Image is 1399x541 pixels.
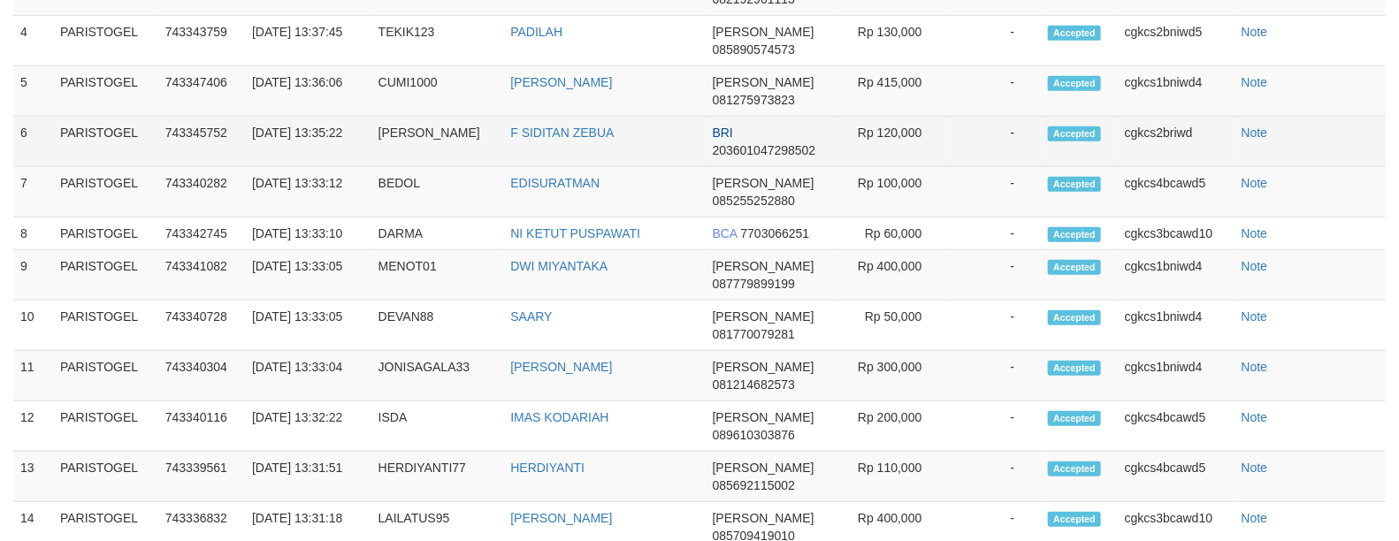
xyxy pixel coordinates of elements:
[158,250,245,301] td: 743341082
[713,259,814,273] span: [PERSON_NAME]
[1048,260,1101,275] span: Accepted
[1048,177,1101,192] span: Accepted
[510,226,640,240] a: NI KETUT PUSPAWATI
[1048,310,1101,325] span: Accepted
[949,167,1042,217] td: -
[839,401,948,452] td: Rp 200,000
[1118,217,1235,250] td: cgkcs3bcawd10
[1118,452,1235,502] td: cgkcs4bcawd5
[371,401,504,452] td: ISDA
[371,16,504,66] td: TEKIK123
[713,360,814,374] span: [PERSON_NAME]
[245,117,371,167] td: [DATE] 13:35:22
[245,351,371,401] td: [DATE] 13:33:04
[713,42,795,57] span: 085890574573
[713,194,795,208] span: 085255252880
[713,93,795,107] span: 081275973823
[1242,259,1268,273] a: Note
[1242,176,1268,190] a: Note
[13,401,53,452] td: 12
[53,167,158,217] td: PARISTOGEL
[713,126,733,140] span: BRI
[713,25,814,39] span: [PERSON_NAME]
[1242,226,1268,240] a: Note
[371,452,504,502] td: HERDIYANTI77
[713,428,795,442] span: 089610303876
[713,478,795,492] span: 085692115002
[13,16,53,66] td: 4
[371,250,504,301] td: MENOT01
[510,511,612,525] a: [PERSON_NAME]
[158,452,245,502] td: 743339561
[371,351,504,401] td: JONISAGALA33
[510,25,562,39] a: PADILAH
[1242,75,1268,89] a: Note
[510,461,585,475] a: HERDIYANTI
[510,75,612,89] a: [PERSON_NAME]
[245,301,371,351] td: [DATE] 13:33:05
[1242,511,1268,525] a: Note
[713,277,795,291] span: 087779899199
[1048,461,1101,476] span: Accepted
[158,301,245,351] td: 743340728
[158,217,245,250] td: 743342745
[949,401,1042,452] td: -
[1048,512,1101,527] span: Accepted
[713,143,816,157] span: 203601047298502
[13,66,53,117] td: 5
[53,117,158,167] td: PARISTOGEL
[839,167,948,217] td: Rp 100,000
[371,66,504,117] td: CUMI1000
[949,452,1042,502] td: -
[713,461,814,475] span: [PERSON_NAME]
[1242,126,1268,140] a: Note
[53,351,158,401] td: PARISTOGEL
[53,217,158,250] td: PARISTOGEL
[13,452,53,502] td: 13
[1048,411,1101,426] span: Accepted
[949,351,1042,401] td: -
[53,250,158,301] td: PARISTOGEL
[1118,117,1235,167] td: cgkcs2briwd
[510,410,608,424] a: IMAS KODARIAH
[245,401,371,452] td: [DATE] 13:32:22
[53,16,158,66] td: PARISTOGEL
[713,176,814,190] span: [PERSON_NAME]
[53,66,158,117] td: PARISTOGEL
[1118,167,1235,217] td: cgkcs4bcawd5
[245,452,371,502] td: [DATE] 13:31:51
[13,250,53,301] td: 9
[1118,66,1235,117] td: cgkcs1bniwd4
[13,351,53,401] td: 11
[371,117,504,167] td: [PERSON_NAME]
[713,377,795,392] span: 081214682573
[839,117,948,167] td: Rp 120,000
[510,309,552,324] a: SAARY
[1242,25,1268,39] a: Note
[158,16,245,66] td: 743343759
[13,301,53,351] td: 10
[1048,361,1101,376] span: Accepted
[245,217,371,250] td: [DATE] 13:33:10
[371,167,504,217] td: BEDOL
[13,217,53,250] td: 8
[245,66,371,117] td: [DATE] 13:36:06
[1048,126,1101,141] span: Accepted
[13,117,53,167] td: 6
[510,126,614,140] a: F SIDITAN ZEBUA
[510,360,612,374] a: [PERSON_NAME]
[1242,360,1268,374] a: Note
[1048,227,1101,242] span: Accepted
[949,217,1042,250] td: -
[1118,301,1235,351] td: cgkcs1bniwd4
[839,217,948,250] td: Rp 60,000
[1242,410,1268,424] a: Note
[510,176,600,190] a: EDISURATMAN
[713,327,795,341] span: 081770079281
[839,66,948,117] td: Rp 415,000
[839,301,948,351] td: Rp 50,000
[510,259,608,273] a: DWI MIYANTAKA
[713,75,814,89] span: [PERSON_NAME]
[371,301,504,351] td: DEVAN88
[158,66,245,117] td: 743347406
